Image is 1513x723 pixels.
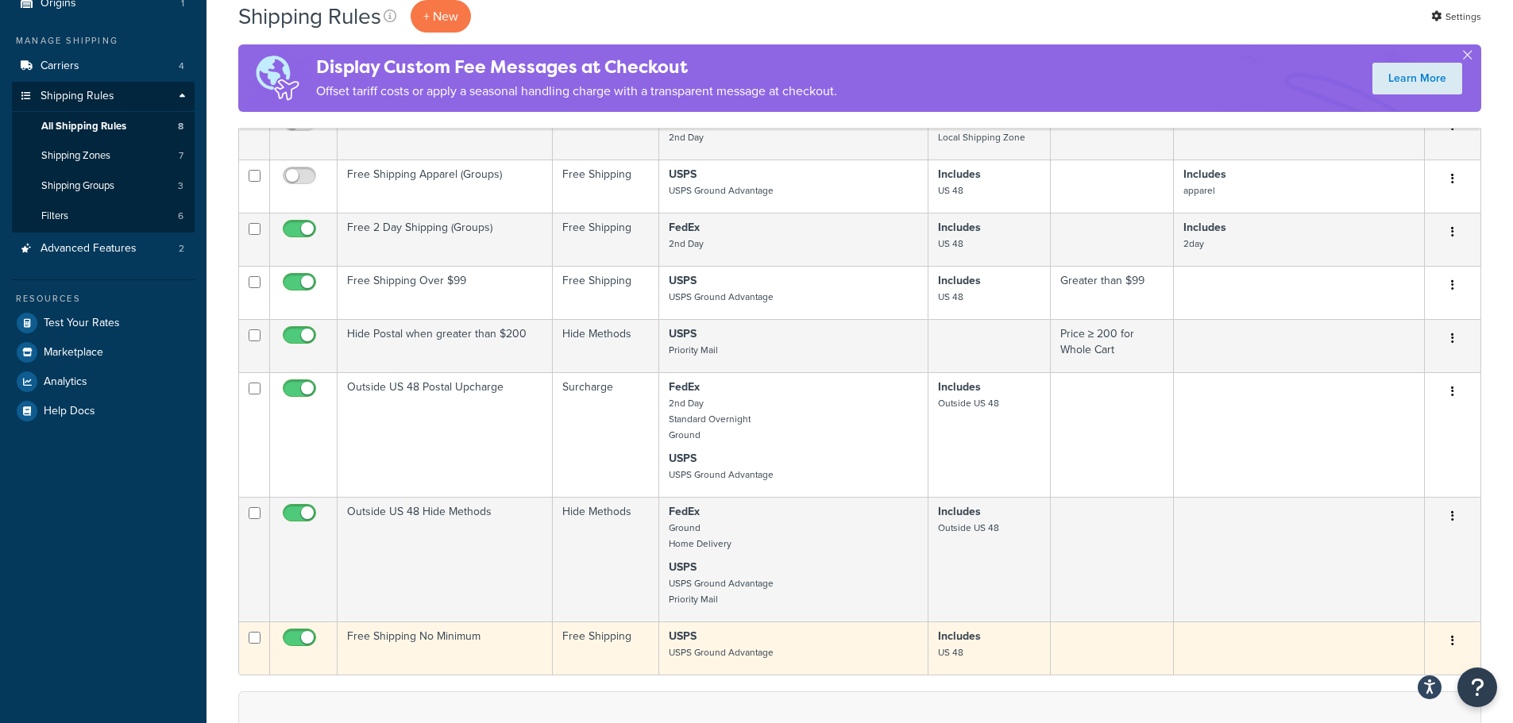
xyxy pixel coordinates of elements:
li: Shipping Rules [12,82,195,233]
span: Marketplace [44,346,103,360]
small: apparel [1183,183,1215,198]
td: Surcharge [553,372,659,497]
td: Price ≥ 200 for Whole Cart [1051,319,1174,372]
img: duties-banner-06bc72dcb5fe05cb3f9472aba00be2ae8eb53ab6f0d8bb03d382ba314ac3c341.png [238,44,316,112]
td: Local Free 2nd Day [338,106,553,160]
strong: USPS [669,628,697,644]
td: Free Shipping [553,160,659,213]
small: USPS Ground Advantage Priority Mail [669,576,774,606]
td: Free Shipping Over $99 [338,266,553,319]
small: 2day [1183,237,1204,251]
a: Carriers 4 [12,52,195,81]
span: Test Your Rates [44,317,120,330]
strong: USPS [669,325,697,342]
small: 2nd Day [669,237,704,251]
span: Advanced Features [41,242,137,256]
span: Shipping Rules [41,90,114,103]
small: USPS Ground Advantage [669,467,774,482]
small: Ground Home Delivery [669,521,731,551]
strong: Includes [1183,219,1226,236]
span: 7 [179,149,183,163]
span: Shipping Groups [41,179,114,193]
td: Hide Methods [553,319,659,372]
li: Filters [12,202,195,231]
td: Outside US 48 Postal Upcharge [338,372,553,497]
small: Outside US 48 [938,521,999,535]
strong: USPS [669,559,697,575]
a: Marketplace [12,338,195,367]
a: Settings [1431,6,1481,28]
li: Shipping Groups [12,171,195,201]
span: 8 [178,120,183,133]
strong: USPS [669,450,697,467]
td: Hide Methods [553,497,659,621]
a: Advanced Features 2 [12,234,195,263]
strong: Includes [938,166,981,183]
small: US 48 [938,183,963,198]
strong: FedEx [669,379,700,395]
a: Shipping Zones 7 [12,141,195,171]
small: Local Shipping Zone [938,130,1025,144]
strong: Includes [1183,166,1226,183]
small: 2nd Day [669,130,704,144]
td: Free Shipping [553,621,659,675]
strong: USPS [669,272,697,289]
span: Analytics [44,375,87,389]
a: Filters 6 [12,202,195,231]
strong: Includes [938,379,981,395]
span: 2 [179,242,184,256]
span: 6 [178,210,183,223]
small: Priority Mail [669,343,718,357]
td: Greater than $99 [1051,266,1174,319]
td: Hide Postal when greater than $200 [338,319,553,372]
a: Test Your Rates [12,309,195,337]
td: Free Shipping No Minimum [338,621,553,675]
small: US 48 [938,290,963,304]
div: Manage Shipping [12,34,195,48]
td: Free Shipping [553,106,659,160]
li: Shipping Zones [12,141,195,171]
strong: Includes [938,628,981,644]
td: Free Shipping [553,213,659,266]
small: USPS Ground Advantage [669,290,774,304]
p: Offset tariff costs or apply a seasonal handling charge with a transparent message at checkout. [316,80,837,102]
span: All Shipping Rules [41,120,126,133]
span: 3 [178,179,183,193]
span: Carriers [41,60,79,73]
a: Learn More [1372,63,1462,94]
h4: Display Custom Fee Messages at Checkout [316,54,837,80]
strong: USPS [669,166,697,183]
strong: Includes [938,272,981,289]
span: Shipping Zones [41,149,110,163]
a: Shipping Rules [12,82,195,111]
strong: Includes [938,503,981,520]
small: 2nd Day Standard Overnight Ground [669,396,751,442]
span: Help Docs [44,405,95,418]
span: Filters [41,210,68,223]
td: Free Shipping Apparel (Groups) [338,160,553,213]
strong: FedEx [669,503,700,520]
td: Outside US 48 Hide Methods [338,497,553,621]
a: All Shipping Rules 8 [12,112,195,141]
small: Outside US 48 [938,396,999,410]
li: Carriers [12,52,195,81]
h1: Shipping Rules [238,1,381,32]
strong: Includes [938,219,981,236]
button: Open Resource Center [1457,667,1497,707]
div: Resources [12,292,195,306]
span: 4 [179,60,184,73]
a: Analytics [12,367,195,396]
small: US 48 [938,237,963,251]
strong: FedEx [669,219,700,236]
small: USPS Ground Advantage [669,645,774,660]
small: US 48 [938,645,963,660]
a: Help Docs [12,397,195,425]
td: Free 2 Day Shipping (Groups) [338,213,553,266]
a: Shipping Groups 3 [12,171,195,201]
li: All Shipping Rules [12,112,195,141]
td: Free Shipping [553,266,659,319]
